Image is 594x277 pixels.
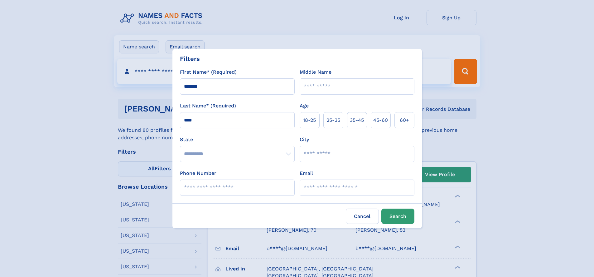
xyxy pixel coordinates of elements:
[300,170,313,177] label: Email
[300,102,309,110] label: Age
[180,102,236,110] label: Last Name* (Required)
[180,170,216,177] label: Phone Number
[303,116,316,124] span: 18‑25
[400,116,409,124] span: 60+
[326,116,340,124] span: 25‑35
[180,54,200,63] div: Filters
[381,209,414,224] button: Search
[300,68,331,76] label: Middle Name
[180,136,295,143] label: State
[300,136,309,143] label: City
[373,116,388,124] span: 45‑60
[346,209,379,224] label: Cancel
[350,116,364,124] span: 35‑45
[180,68,237,76] label: First Name* (Required)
